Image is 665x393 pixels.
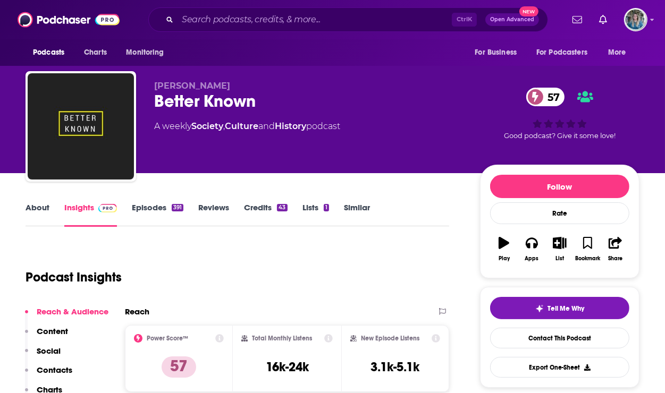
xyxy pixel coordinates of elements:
div: A weekly podcast [154,120,340,133]
button: Bookmark [574,230,601,268]
h2: Reach [125,306,149,317]
a: History [275,121,306,131]
h2: Total Monthly Listens [252,335,312,342]
a: Show notifications dropdown [595,11,611,29]
button: open menu [601,42,639,63]
button: Follow [490,175,629,198]
p: Contacts [37,365,72,375]
div: Bookmark [575,255,600,262]
button: Show profile menu [624,8,647,31]
a: Reviews [198,202,229,227]
a: Credits43 [244,202,287,227]
button: open menu [467,42,530,63]
span: For Podcasters [536,45,587,60]
span: For Business [475,45,517,60]
button: Export One-Sheet [490,357,629,378]
span: , [223,121,225,131]
span: and [258,121,275,131]
span: Podcasts [33,45,64,60]
div: Search podcasts, credits, & more... [148,7,548,32]
div: Play [499,255,510,262]
button: Apps [518,230,545,268]
img: Better Known [28,73,134,180]
button: tell me why sparkleTell Me Why [490,297,629,319]
span: [PERSON_NAME] [154,81,230,91]
div: List [555,255,564,262]
h2: New Episode Listens [361,335,419,342]
p: Reach & Audience [37,306,108,317]
h2: Power Score™ [147,335,188,342]
a: InsightsPodchaser Pro [64,202,117,227]
div: 43 [277,204,287,211]
a: Contact This Podcast [490,328,629,348]
button: open menu [119,42,178,63]
span: Tell Me Why [548,304,585,313]
span: More [608,45,626,60]
button: Share [602,230,629,268]
input: Search podcasts, credits, & more... [178,11,452,28]
a: About [26,202,49,227]
span: 57 [537,88,565,106]
div: Apps [525,255,539,262]
div: 391 [172,204,183,211]
a: Lists1 [302,202,329,227]
a: Similar [344,202,370,227]
button: Play [490,230,518,268]
button: open menu [529,42,603,63]
span: Open Advanced [490,17,534,22]
span: Logged in as EllaDavidson [624,8,647,31]
a: Culture [225,121,258,131]
p: Social [37,346,61,356]
span: Monitoring [126,45,164,60]
button: Content [25,326,68,346]
span: Ctrl K [452,13,477,27]
img: Podchaser Pro [98,204,117,212]
button: open menu [26,42,78,63]
div: Share [608,255,622,262]
button: List [546,230,574,268]
img: tell me why sparkle [535,304,544,313]
h1: Podcast Insights [26,269,122,285]
span: Charts [84,45,107,60]
div: 57Good podcast? Give it some love! [480,81,639,147]
button: Contacts [25,365,72,385]
p: Content [37,326,68,336]
a: Society [191,121,223,131]
h3: 3.1k-5.1k [371,359,420,375]
img: User Profile [624,8,647,31]
div: 1 [324,204,329,211]
img: Podchaser - Follow, Share and Rate Podcasts [18,10,120,30]
a: Show notifications dropdown [568,11,586,29]
span: Good podcast? Give it some love! [504,132,616,140]
button: Open AdvancedNew [485,13,539,26]
div: Rate [490,202,629,224]
p: 57 [162,356,196,378]
span: New [519,6,538,16]
a: Charts [77,42,113,63]
a: 57 [526,88,565,106]
button: Reach & Audience [25,306,108,326]
h3: 16k-24k [266,359,309,375]
button: Social [25,346,61,365]
a: Episodes391 [132,202,183,227]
